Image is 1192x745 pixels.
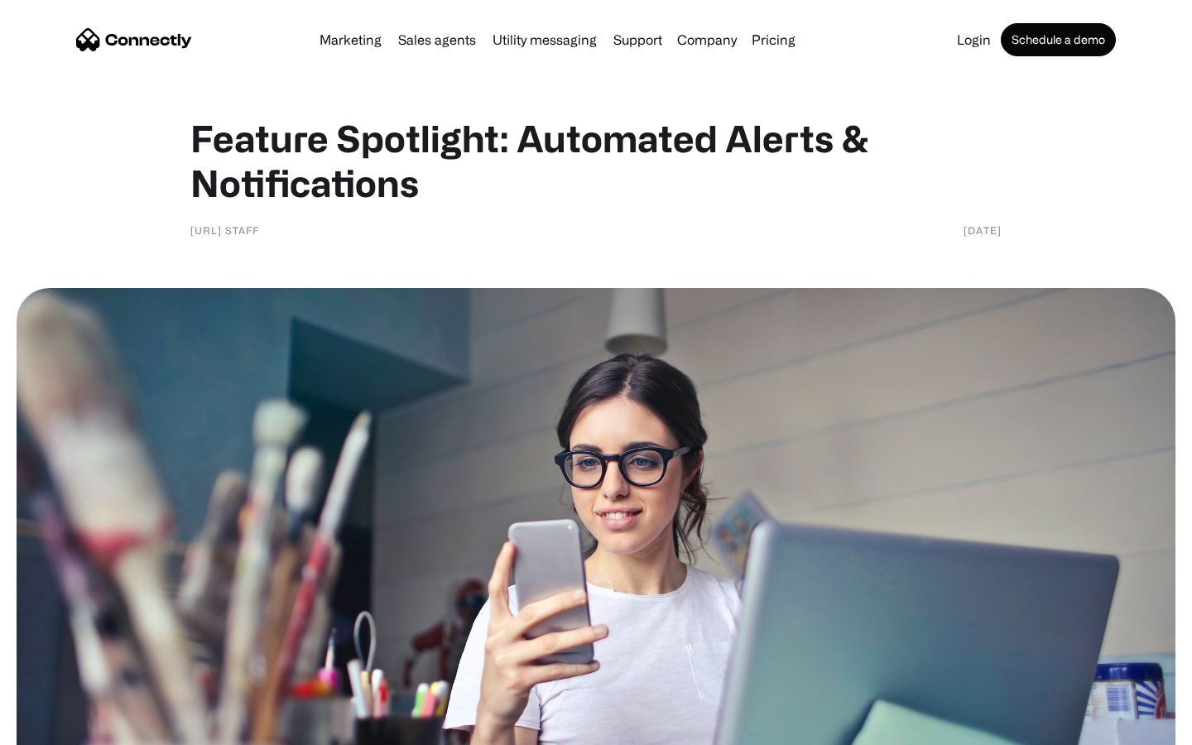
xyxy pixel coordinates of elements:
ul: Language list [33,716,99,739]
a: Schedule a demo [1001,23,1116,56]
a: Support [607,33,669,46]
div: [DATE] [964,222,1002,238]
a: Utility messaging [486,33,603,46]
aside: Language selected: English [17,716,99,739]
a: Marketing [313,33,388,46]
h1: Feature Spotlight: Automated Alerts & Notifications [190,116,1002,205]
a: home [76,27,192,52]
a: Pricing [745,33,802,46]
a: Sales agents [392,33,483,46]
div: Company [672,28,742,51]
a: Login [950,33,997,46]
div: Company [677,28,737,51]
div: [URL] staff [190,222,259,238]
